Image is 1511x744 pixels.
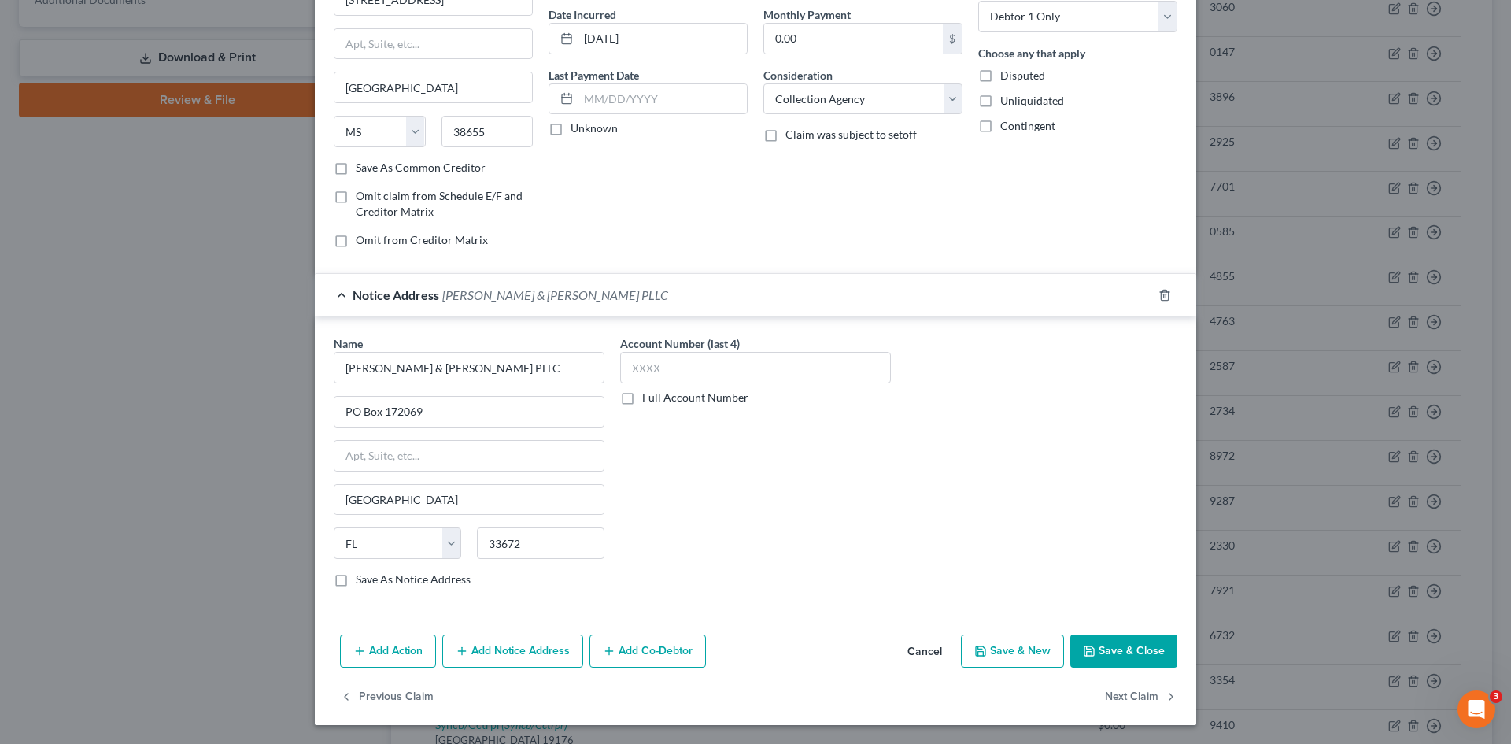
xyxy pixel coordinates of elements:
[356,189,523,218] span: Omit claim from Schedule E/F and Creditor Matrix
[1105,680,1177,713] button: Next Claim
[549,6,616,23] label: Date Incurred
[441,116,534,147] input: Enter zip...
[1000,119,1055,132] span: Contingent
[642,390,748,405] label: Full Account Number
[943,24,962,54] div: $
[334,441,604,471] input: Apt, Suite, etc...
[764,24,943,54] input: 0.00
[356,233,488,246] span: Omit from Creditor Matrix
[589,635,706,668] button: Add Co-Debtor
[442,635,583,668] button: Add Notice Address
[1457,690,1495,728] iframe: Intercom live chat
[1000,94,1064,107] span: Unliquidated
[895,636,955,668] button: Cancel
[785,128,917,141] span: Claim was subject to setoff
[978,45,1085,61] label: Choose any that apply
[961,635,1064,668] button: Save & New
[334,485,604,515] input: Enter city...
[578,84,747,114] input: MM/DD/YYYY
[334,352,604,383] input: Search by name...
[1000,68,1045,82] span: Disputed
[334,337,363,350] span: Name
[763,67,833,83] label: Consideration
[334,29,532,59] input: Apt, Suite, etc...
[442,287,668,302] span: [PERSON_NAME] & [PERSON_NAME] PLLC
[356,160,486,176] label: Save As Common Creditor
[353,287,439,302] span: Notice Address
[571,120,618,136] label: Unknown
[334,397,604,427] input: Enter address...
[549,67,639,83] label: Last Payment Date
[340,680,434,713] button: Previous Claim
[620,335,740,352] label: Account Number (last 4)
[1490,690,1502,703] span: 3
[356,572,471,587] label: Save As Notice Address
[620,352,891,383] input: XXXX
[334,72,532,102] input: Enter city...
[763,6,851,23] label: Monthly Payment
[477,527,604,559] input: Enter zip..
[340,635,436,668] button: Add Action
[578,24,747,54] input: MM/DD/YYYY
[1070,635,1177,668] button: Save & Close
